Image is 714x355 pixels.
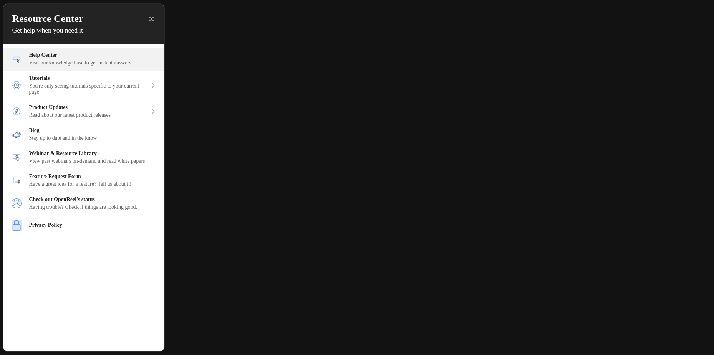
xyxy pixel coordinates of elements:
[148,15,155,23] div: close resource center
[3,44,164,236] div: Resource center home modules
[12,175,22,185] img: module icon
[12,106,22,116] img: module icon
[29,204,156,210] div: Having trouble? Check if things are looking good.
[12,152,22,162] img: module icon
[29,196,156,203] div: Check out OpenReel's status
[29,173,156,180] div: Feature Request Form
[29,75,147,81] div: Tutorials
[12,198,22,208] img: module icon
[3,123,164,146] div: Blog
[29,52,156,58] div: Help Center
[3,215,164,236] div: Privacy Policy
[151,109,156,114] svg: expand
[12,54,22,64] img: module icon
[29,222,156,228] div: Privacy Policy
[3,169,164,192] div: Feature Request Form
[3,71,164,100] div: Tutorials
[12,220,22,231] img: module icon
[3,100,164,123] div: Product Updates
[29,127,156,134] div: Blog
[29,181,156,187] div: Have a great idea for a feature? Tell us about it!
[3,48,164,71] div: Help Center
[12,26,155,35] h4: Get help when you need it!
[29,104,147,111] div: Product Updates
[12,13,155,25] h3: Resource Center
[3,146,164,169] div: Webinar & Resource Library
[29,158,156,164] div: View past webinars on-demand and read white papers
[29,60,156,66] div: Visit our knowledge base to get instant answers.
[3,44,164,236] div: entering resource center home
[29,135,156,141] div: Stay up to date and in the know!
[29,112,147,118] div: Read about our latest product releases
[12,80,22,90] img: module icon
[29,150,156,157] div: Webinar & Resource Library
[151,83,156,88] svg: expand
[12,129,22,139] img: module icon
[3,192,164,215] div: Check out OpenReel's status
[29,83,147,95] div: You're only seeing tutorials specific to your current page.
